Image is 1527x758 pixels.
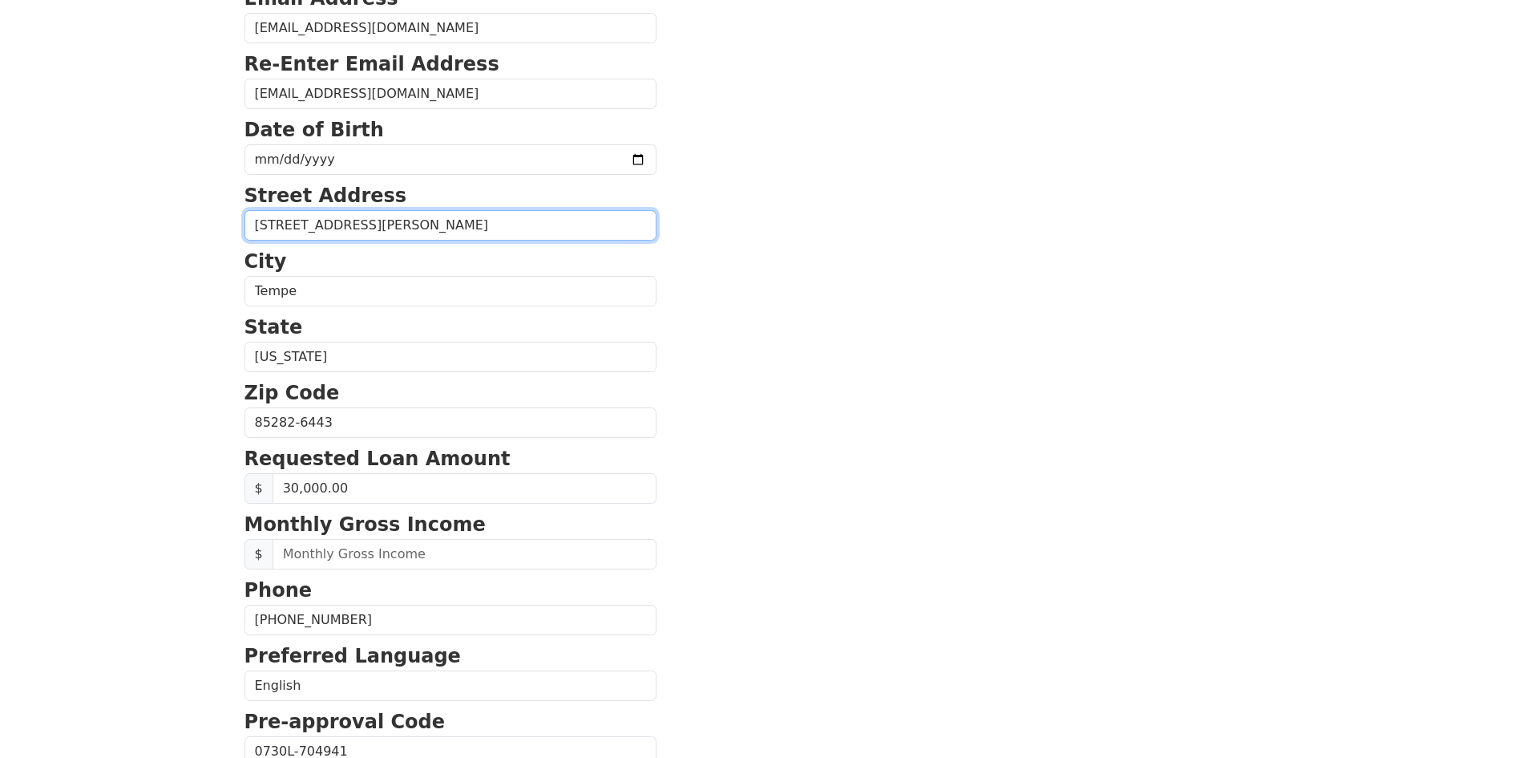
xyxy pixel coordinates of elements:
[244,13,656,43] input: Email Address
[244,119,384,141] strong: Date of Birth
[244,184,407,207] strong: Street Address
[244,210,656,241] input: Street Address
[244,79,656,109] input: Re-Enter Email Address
[244,316,303,338] strong: State
[244,473,273,504] span: $
[244,645,461,667] strong: Preferred Language
[244,510,656,539] p: Monthly Gross Income
[244,711,446,733] strong: Pre-approval Code
[244,579,313,602] strong: Phone
[244,382,340,404] strong: Zip Code
[244,448,511,470] strong: Requested Loan Amount
[273,539,656,570] input: Monthly Gross Income
[244,539,273,570] span: $
[244,407,656,438] input: Zip Code
[244,250,287,273] strong: City
[244,276,656,306] input: City
[244,605,656,635] input: Phone
[273,473,656,504] input: Requested Loan Amount
[244,53,499,75] strong: Re-Enter Email Address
